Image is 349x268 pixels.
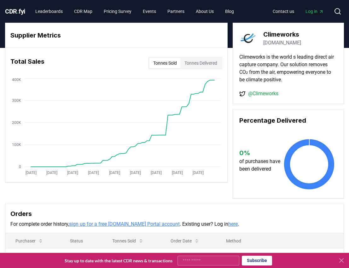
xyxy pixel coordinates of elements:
[107,235,148,247] button: Tonnes Sold
[172,171,183,175] tspan: [DATE]
[181,58,221,68] button: Tonnes Delivered
[221,238,339,244] p: Method
[5,248,60,266] td: Terraset
[191,6,219,17] a: About Us
[10,220,339,228] p: For complete order history, . Existing user? Log in .
[239,116,337,125] h3: Percentage Delivered
[149,58,181,68] button: Tonnes Sold
[239,53,337,84] p: Climeworks is the world s leading direct air capture company. Our solution removes CO₂ from the a...
[268,6,299,17] a: Contact us
[10,235,48,247] button: Purchaser
[12,143,21,147] tspan: 100K
[160,248,216,266] td: [DATE]
[305,8,324,15] span: Log in
[67,171,78,175] tspan: [DATE]
[130,171,141,175] tspan: [DATE]
[26,171,37,175] tspan: [DATE]
[30,6,239,17] nav: Main
[102,248,160,266] td: 24
[69,6,97,17] a: CDR Map
[46,171,57,175] tspan: [DATE]
[248,90,278,97] a: @Climeworks
[239,158,282,173] p: of purchases have been delivered
[162,6,189,17] a: Partners
[228,221,238,227] a: here
[138,6,161,17] a: Events
[263,30,301,39] h3: Climeworks
[17,8,19,15] span: .
[69,221,180,227] a: sign up for a free [DOMAIN_NAME] Portal account
[220,6,239,17] a: Blog
[12,120,21,125] tspan: 200K
[239,148,282,158] h3: 0 %
[99,6,137,17] a: Pricing Survey
[109,171,120,175] tspan: [DATE]
[10,31,222,40] h3: Supplier Metrics
[10,57,44,69] h3: Total Sales
[65,238,97,244] p: Status
[268,6,329,17] nav: Main
[151,171,162,175] tspan: [DATE]
[88,171,99,175] tspan: [DATE]
[5,8,25,15] span: CDR fyi
[12,78,21,82] tspan: 400K
[5,7,25,16] a: CDR.fyi
[193,171,204,175] tspan: [DATE]
[30,6,68,17] a: Leaderboards
[300,6,329,17] a: Log in
[12,98,21,103] tspan: 300K
[10,209,339,218] h3: Orders
[239,29,257,47] img: Climeworks-logo
[166,235,204,247] button: Order Date
[263,39,301,47] a: [DOMAIN_NAME]
[19,165,21,169] tspan: 0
